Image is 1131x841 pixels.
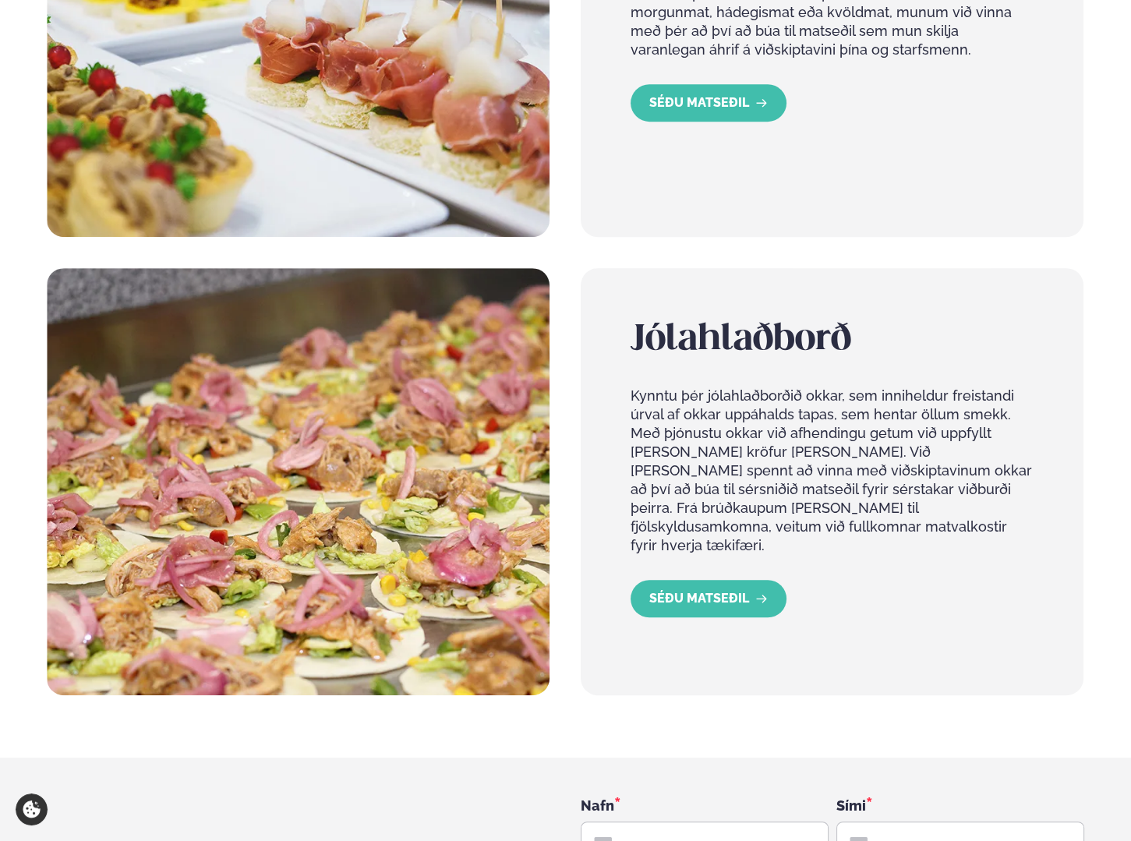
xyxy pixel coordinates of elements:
[581,795,829,815] div: Nafn
[631,318,1034,362] h2: Jólahlaðborð
[836,795,1084,815] div: Sími
[47,268,550,695] img: image alt
[631,387,1034,555] p: Kynntu þér jólahlaðborðið okkar, sem inniheldur freistandi úrval af okkar uppáhalds tapas, sem he...
[16,793,48,825] a: Cookie settings
[631,580,786,617] a: SÉÐU MATSEÐIL
[631,84,786,122] a: SÉÐU MATSEÐIL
